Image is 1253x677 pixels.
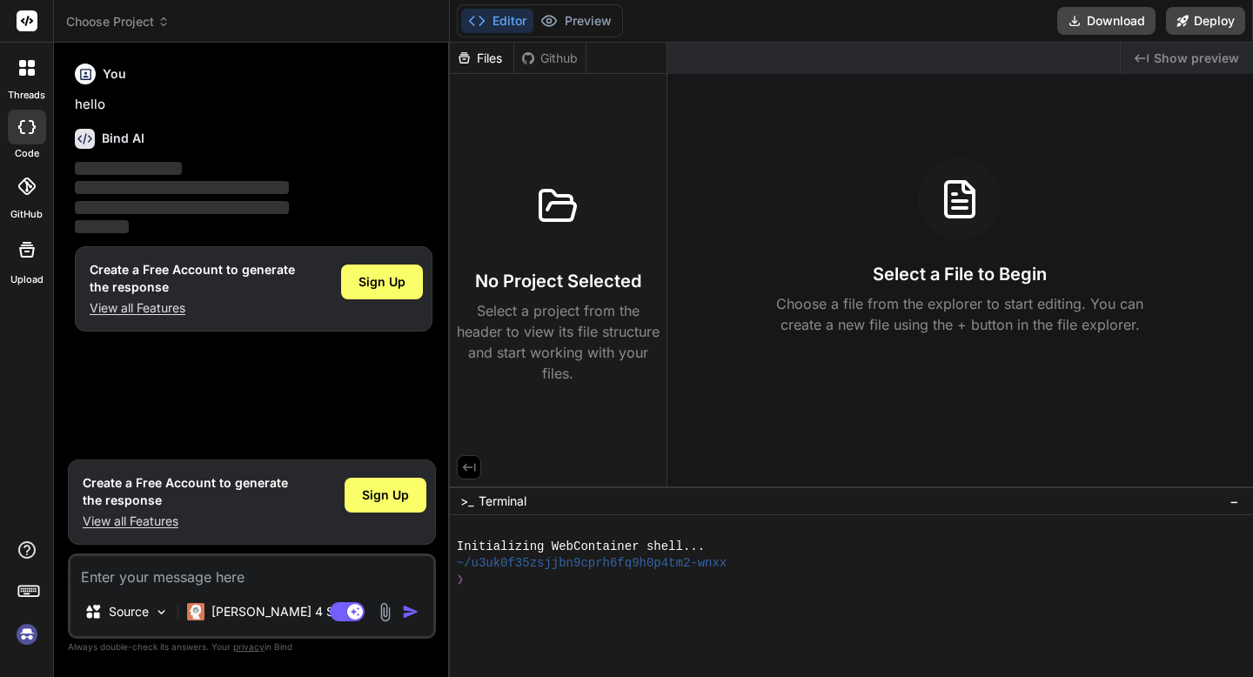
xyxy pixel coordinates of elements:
[10,207,43,222] label: GitHub
[362,486,409,504] span: Sign Up
[103,65,126,83] h6: You
[90,299,295,317] p: View all Features
[375,602,395,622] img: attachment
[211,603,341,620] p: [PERSON_NAME] 4 S..
[1057,7,1156,35] button: Download
[109,603,149,620] p: Source
[75,95,432,115] p: hello
[765,293,1155,335] p: Choose a file from the explorer to start editing. You can create a new file using the + button in...
[233,641,265,652] span: privacy
[358,273,405,291] span: Sign Up
[457,572,464,588] span: ❯
[75,181,289,194] span: ‌
[1226,487,1243,515] button: −
[457,555,727,572] span: ~/u3uk0f35zsjjbn9cprh6fq9h0p4tm2-wnxx
[1230,493,1239,510] span: −
[450,50,513,67] div: Files
[187,603,204,620] img: Claude 4 Sonnet
[75,201,289,214] span: ‌
[8,88,45,103] label: threads
[1154,50,1239,67] span: Show preview
[12,620,42,649] img: signin
[457,539,705,555] span: Initializing WebContainer shell...
[873,262,1047,286] h3: Select a File to Begin
[1166,7,1245,35] button: Deploy
[154,605,169,620] img: Pick Models
[66,13,170,30] span: Choose Project
[475,269,641,293] h3: No Project Selected
[83,513,288,530] p: View all Features
[83,474,288,509] h1: Create a Free Account to generate the response
[75,220,129,233] span: ‌
[460,493,473,510] span: >_
[402,603,419,620] img: icon
[15,146,39,161] label: code
[479,493,526,510] span: Terminal
[533,9,619,33] button: Preview
[75,162,182,175] span: ‌
[102,130,144,147] h6: Bind AI
[457,300,660,384] p: Select a project from the header to view its file structure and start working with your files.
[68,639,436,655] p: Always double-check its answers. Your in Bind
[514,50,586,67] div: Github
[461,9,533,33] button: Editor
[10,272,44,287] label: Upload
[90,261,295,296] h1: Create a Free Account to generate the response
